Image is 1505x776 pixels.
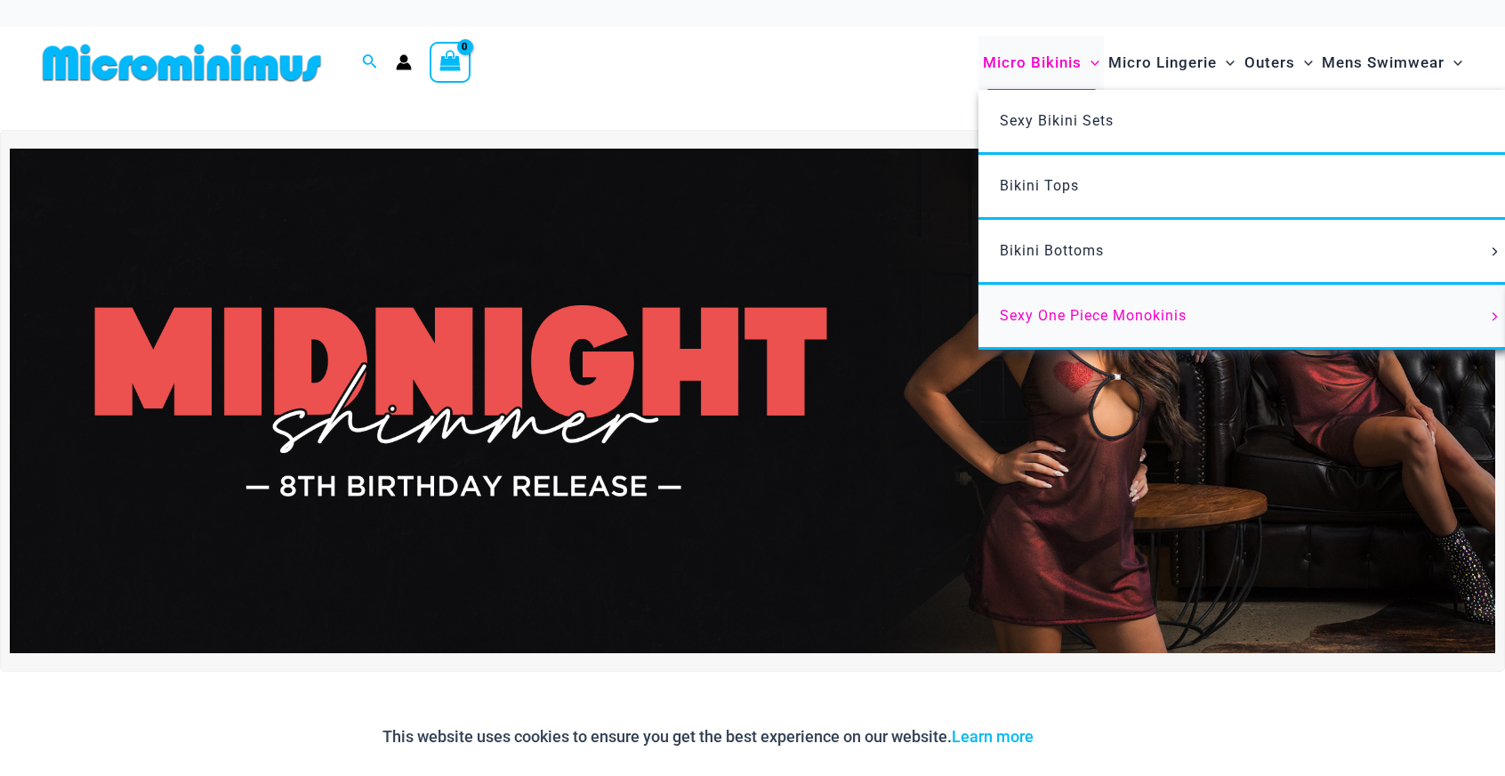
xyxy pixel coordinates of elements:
[978,36,1104,90] a: Micro BikinisMenu ToggleMenu Toggle
[382,723,1034,750] p: This website uses cookies to ensure you get the best experience on our website.
[430,42,471,83] a: View Shopping Cart, empty
[1322,40,1445,85] span: Mens Swimwear
[1317,36,1467,90] a: Mens SwimwearMenu ToggleMenu Toggle
[396,54,412,70] a: Account icon link
[1485,247,1505,256] span: Menu Toggle
[1240,36,1317,90] a: OutersMenu ToggleMenu Toggle
[1485,312,1505,321] span: Menu Toggle
[1000,307,1187,324] span: Sexy One Piece Monokinis
[1047,715,1123,758] button: Accept
[1217,40,1235,85] span: Menu Toggle
[1000,242,1104,259] span: Bikini Bottoms
[976,33,1469,93] nav: Site Navigation
[1000,177,1079,194] span: Bikini Tops
[1104,36,1239,90] a: Micro LingerieMenu ToggleMenu Toggle
[952,727,1034,746] a: Learn more
[362,52,378,74] a: Search icon link
[1082,40,1099,85] span: Menu Toggle
[10,149,1495,654] img: Midnight Shimmer Red Dress
[1108,40,1217,85] span: Micro Lingerie
[1295,40,1313,85] span: Menu Toggle
[1000,112,1114,129] span: Sexy Bikini Sets
[1244,40,1295,85] span: Outers
[36,43,328,83] img: MM SHOP LOGO FLAT
[1445,40,1462,85] span: Menu Toggle
[983,40,1082,85] span: Micro Bikinis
